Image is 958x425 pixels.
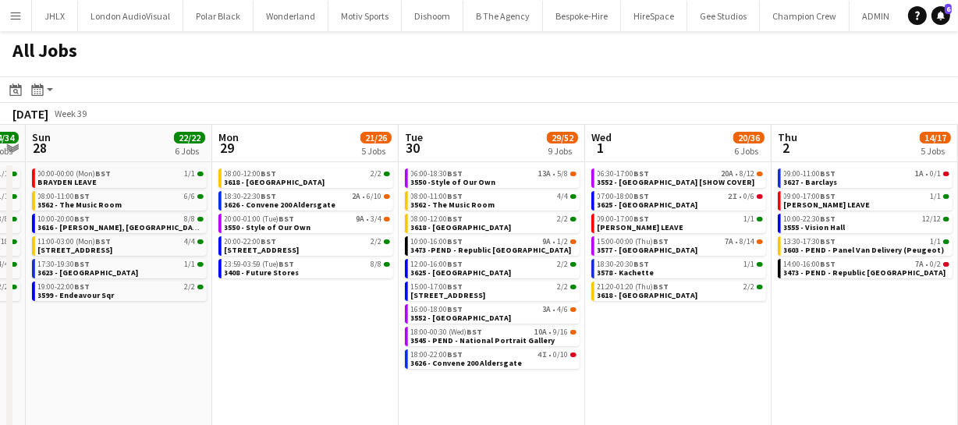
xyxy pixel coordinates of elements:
[463,1,543,31] button: B The Agency
[543,1,621,31] button: Bespoke-Hire
[402,1,463,31] button: Dishoom
[78,1,183,31] button: London AudioVisual
[945,4,952,14] span: 6
[931,6,950,25] a: 6
[51,108,90,119] span: Week 39
[183,1,254,31] button: Polar Black
[254,1,328,31] button: Wonderland
[328,1,402,31] button: Motiv Sports
[760,1,850,31] button: Champion Crew
[12,106,48,122] div: [DATE]
[687,1,760,31] button: Gee Studios
[621,1,687,31] button: HireSpace
[850,1,903,31] button: ADMIN
[32,1,78,31] button: JHLX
